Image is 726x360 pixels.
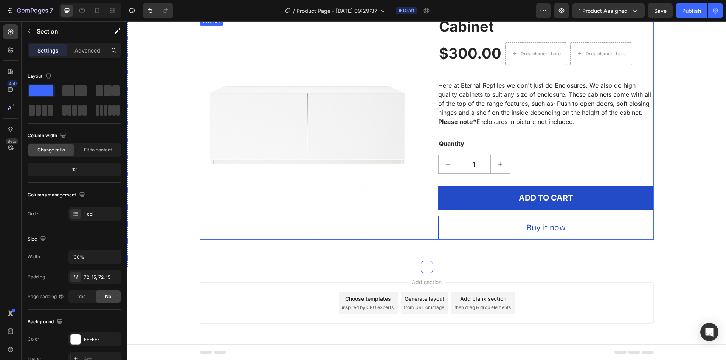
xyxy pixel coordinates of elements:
button: Buy it now [311,195,526,219]
div: Buy it now [399,201,438,213]
button: ADD TO CART [311,165,526,189]
button: increment [363,134,382,152]
button: Save [648,3,673,18]
strong: Please note* [311,97,349,104]
div: 72, 15, 72, 15 [84,274,119,281]
div: Open Intercom Messenger [700,323,718,341]
div: Color [28,336,39,343]
p: Here at Eternal Reptiles we don't just do Enclosures. We also do high quality cabinets to suit an... [311,60,524,95]
span: Yes [78,293,85,300]
div: Size [28,234,48,244]
span: Product Page - [DATE] 09:29:37 [296,7,377,15]
iframe: Design area [127,21,726,360]
div: Drop element here [393,29,433,36]
div: Add blank section [333,273,379,281]
p: Settings [37,46,59,54]
div: Generate layout [277,273,317,281]
div: Padding [28,273,45,280]
div: 1 col [84,211,119,218]
div: FFFFFF [84,336,119,343]
input: quantity [330,134,363,152]
span: No [105,293,111,300]
div: Drop element here [458,29,498,36]
span: Save [654,8,667,14]
div: Choose templates [218,273,264,281]
div: 12 [29,164,120,175]
div: Width [28,253,40,260]
span: then drag & drop elements [327,283,383,290]
p: Section [37,27,99,36]
span: / [293,7,295,15]
span: inspired by CRO experts [214,283,266,290]
p: Enclosures in picture not included. [311,97,447,104]
div: Page padding [28,293,64,300]
span: Add section [281,257,317,265]
span: Fit to content [84,147,112,153]
div: Undo/Redo [143,3,173,18]
button: 7 [3,3,56,18]
div: $300.00 [311,23,375,42]
div: Order [28,210,40,217]
p: 7 [50,6,53,15]
div: Beta [6,138,18,144]
div: Column width [28,131,68,141]
button: decrement [311,134,330,152]
div: Layout [28,71,53,82]
span: Change ratio [37,147,65,153]
p: Advanced [74,46,100,54]
button: 1 product assigned [572,3,645,18]
div: Background [28,317,64,327]
div: 450 [7,80,18,87]
span: 1 product assigned [579,7,628,15]
div: ADD TO CART [391,171,446,183]
div: Columns management [28,190,87,200]
span: from URL or image [276,283,317,290]
span: Draft [403,7,414,14]
div: Quantity [311,117,526,128]
button: Publish [676,3,707,18]
input: Auto [69,250,121,264]
div: Publish [682,7,701,15]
